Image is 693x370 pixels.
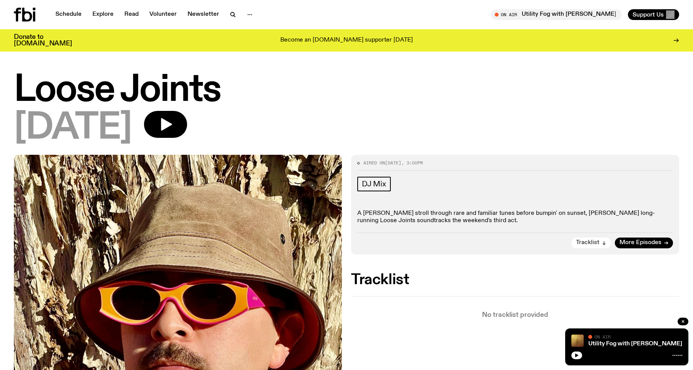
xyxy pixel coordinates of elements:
span: More Episodes [619,240,661,246]
span: [DATE] [385,160,401,166]
button: Support Us [628,9,679,20]
a: Utility Fog with [PERSON_NAME] [588,341,682,347]
p: A [PERSON_NAME] stroll through rare and familiar tunes before bumpin' on sunset, [PERSON_NAME] lo... [357,210,673,224]
span: Tracklist [576,240,599,246]
img: Cover for EYDN's single "Gold" [571,335,584,347]
span: DJ Mix [362,180,386,188]
span: [DATE] [14,111,132,146]
a: Read [120,9,143,20]
h3: Donate to [DOMAIN_NAME] [14,34,72,47]
h2: Tracklist [351,273,679,287]
button: On AirUtility Fog with [PERSON_NAME] [491,9,622,20]
a: Schedule [51,9,86,20]
p: No tracklist provided [351,312,679,318]
span: Support Us [633,11,664,18]
span: , 3:00pm [401,160,423,166]
a: More Episodes [615,238,673,248]
a: Volunteer [145,9,181,20]
h1: Loose Joints [14,73,679,108]
p: Become an [DOMAIN_NAME] supporter [DATE] [280,37,413,44]
a: Newsletter [183,9,224,20]
button: Tracklist [571,238,611,248]
span: On Air [594,334,611,339]
a: Explore [88,9,118,20]
span: Aired on [363,160,385,166]
a: DJ Mix [357,177,391,191]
